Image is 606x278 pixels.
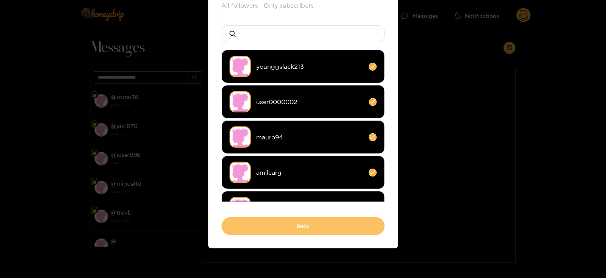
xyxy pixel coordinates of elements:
img: no-avatar.png [230,197,251,218]
span: younggslack213 [257,62,363,71]
img: no-avatar.png [230,126,251,148]
span: user0000002 [257,98,363,106]
img: no-avatar.png [230,91,251,112]
span: mauro94 [257,133,363,142]
img: no-avatar.png [230,162,251,183]
button: Back [222,217,385,235]
button: All followers [222,1,258,10]
img: no-avatar.png [230,56,251,77]
button: Only subscribers [264,1,314,10]
span: amilcarg [257,168,363,177]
